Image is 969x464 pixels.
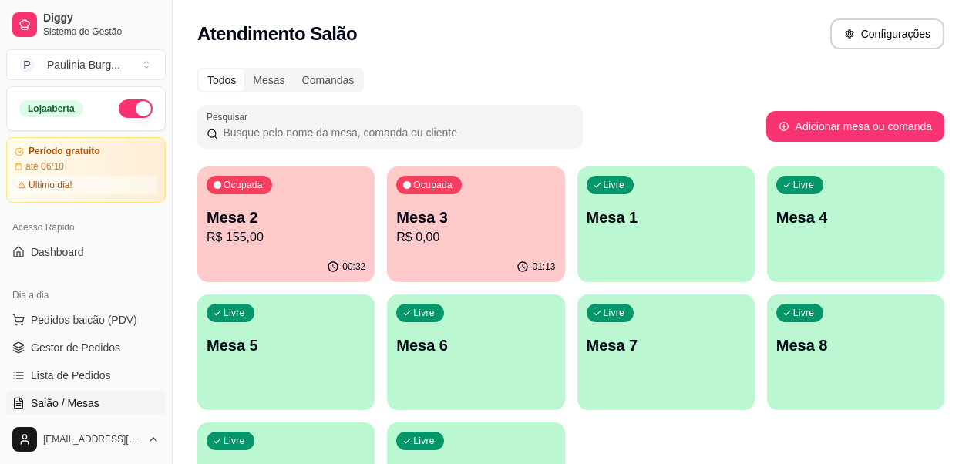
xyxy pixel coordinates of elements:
p: Mesa 1 [587,207,745,228]
button: Adicionar mesa ou comanda [766,111,944,142]
p: Mesa 5 [207,335,365,356]
p: Mesa 4 [776,207,935,228]
div: Acesso Rápido [6,215,166,240]
span: [EMAIL_ADDRESS][DOMAIN_NAME] [43,433,141,446]
span: Dashboard [31,244,84,260]
p: Mesa 2 [207,207,365,228]
button: LivreMesa 7 [577,294,755,410]
p: Mesa 3 [396,207,555,228]
p: Livre [793,307,815,319]
button: [EMAIL_ADDRESS][DOMAIN_NAME] [6,421,166,458]
p: Mesa 7 [587,335,745,356]
p: Ocupada [224,179,263,191]
span: Pedidos balcão (PDV) [31,312,137,328]
p: Mesa 6 [396,335,555,356]
p: Livre [604,307,625,319]
a: Dashboard [6,240,166,264]
article: Último dia! [29,179,72,191]
button: OcupadaMesa 3R$ 0,0001:13 [387,166,564,282]
span: P [19,57,35,72]
article: Período gratuito [29,146,100,157]
label: Pesquisar [207,110,253,123]
div: Mesas [244,69,293,91]
button: LivreMesa 8 [767,294,944,410]
span: Gestor de Pedidos [31,340,120,355]
div: Comandas [294,69,363,91]
p: Livre [793,179,815,191]
button: LivreMesa 5 [197,294,375,410]
article: até 06/10 [25,160,64,173]
div: Todos [199,69,244,91]
button: Alterar Status [119,99,153,118]
a: Gestor de Pedidos [6,335,166,360]
button: Configurações [830,18,944,49]
p: R$ 155,00 [207,228,365,247]
p: Livre [604,179,625,191]
h2: Atendimento Salão [197,22,357,46]
button: OcupadaMesa 2R$ 155,0000:32 [197,166,375,282]
a: Salão / Mesas [6,391,166,415]
p: Livre [224,307,245,319]
input: Pesquisar [218,125,574,140]
div: Dia a dia [6,283,166,308]
p: Ocupada [413,179,453,191]
p: R$ 0,00 [396,228,555,247]
span: Lista de Pedidos [31,368,111,383]
a: Período gratuitoaté 06/10Último dia! [6,137,166,203]
button: Select a team [6,49,166,80]
p: Livre [413,307,435,319]
span: Salão / Mesas [31,395,99,411]
a: Lista de Pedidos [6,363,166,388]
p: 00:32 [342,261,365,273]
button: LivreMesa 4 [767,166,944,282]
a: DiggySistema de Gestão [6,6,166,43]
span: Diggy [43,12,160,25]
div: Paulinia Burg ... [47,57,120,72]
button: LivreMesa 1 [577,166,755,282]
p: Mesa 8 [776,335,935,356]
p: Livre [413,435,435,447]
span: Sistema de Gestão [43,25,160,38]
p: 01:13 [532,261,555,273]
button: LivreMesa 6 [387,294,564,410]
button: Pedidos balcão (PDV) [6,308,166,332]
p: Livre [224,435,245,447]
div: Loja aberta [19,100,83,117]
